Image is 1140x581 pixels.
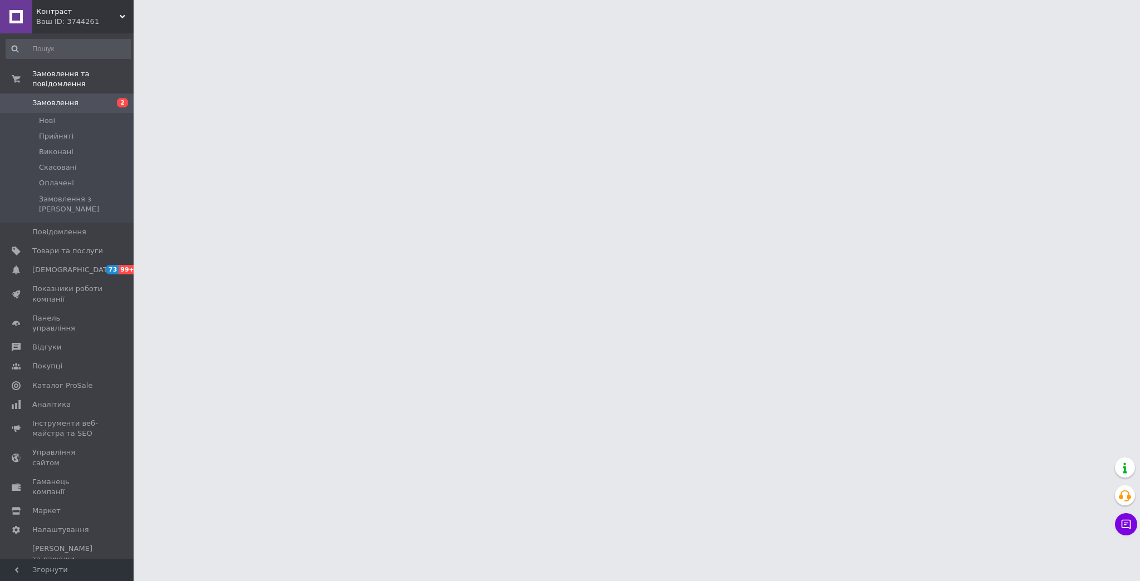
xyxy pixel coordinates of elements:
span: Нові [39,116,55,126]
span: Каталог ProSale [32,381,92,391]
span: Контраст [36,7,120,17]
input: Пошук [6,39,131,59]
span: Оплачені [39,178,74,188]
span: [DEMOGRAPHIC_DATA] [32,265,115,275]
span: Маркет [32,506,61,516]
span: 2 [117,98,128,107]
span: 73 [106,265,119,274]
span: Прийняті [39,131,73,141]
span: Товари та послуги [32,246,103,256]
button: Чат з покупцем [1115,513,1137,535]
div: Ваш ID: 3744261 [36,17,134,27]
span: Замовлення [32,98,78,108]
span: Аналітика [32,400,71,410]
span: Управління сайтом [32,447,103,467]
span: Повідомлення [32,227,86,237]
span: Інструменти веб-майстра та SEO [32,418,103,439]
span: Скасовані [39,163,77,173]
span: Замовлення з [PERSON_NAME] [39,194,130,214]
span: Відгуки [32,342,61,352]
span: Налаштування [32,525,89,535]
span: Панель управління [32,313,103,333]
span: Замовлення та повідомлення [32,69,134,89]
span: Покупці [32,361,62,371]
span: Виконані [39,147,73,157]
span: 99+ [119,265,137,274]
span: Гаманець компанії [32,477,103,497]
span: Показники роботи компанії [32,284,103,304]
